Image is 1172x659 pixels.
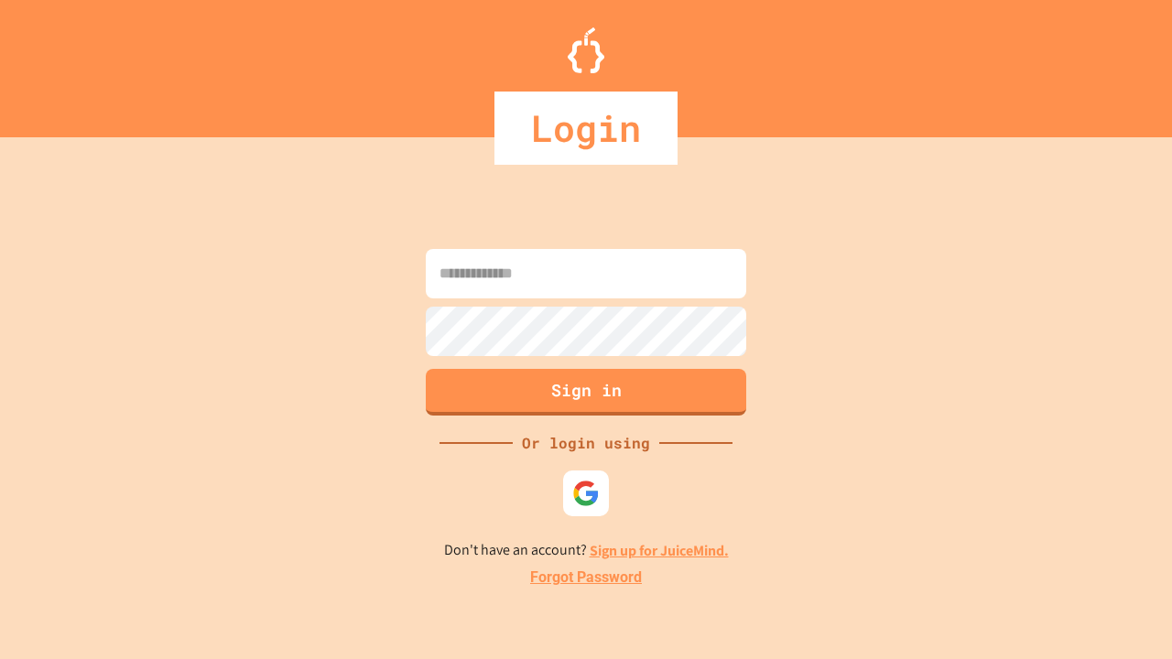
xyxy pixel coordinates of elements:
[513,432,659,454] div: Or login using
[590,541,729,560] a: Sign up for JuiceMind.
[530,567,642,589] a: Forgot Password
[572,480,600,507] img: google-icon.svg
[494,92,678,165] div: Login
[444,539,729,562] p: Don't have an account?
[426,369,746,416] button: Sign in
[568,27,604,73] img: Logo.svg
